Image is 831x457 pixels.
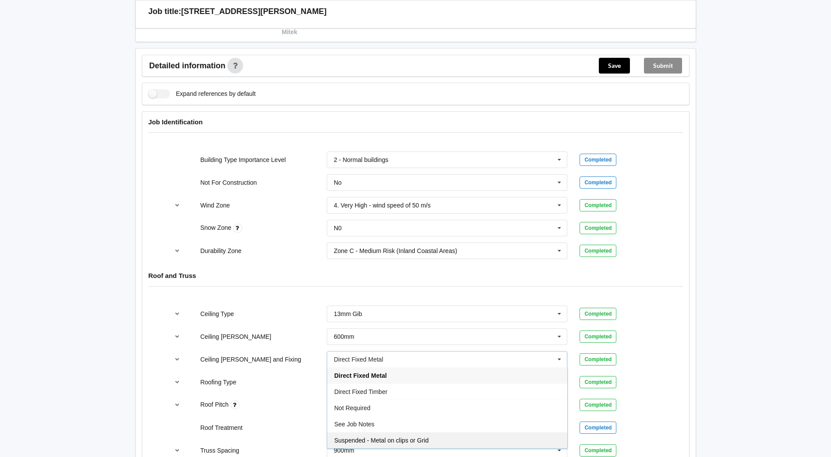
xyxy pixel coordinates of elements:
div: Completed [580,444,616,457]
button: Save [599,58,630,74]
span: Direct Fixed Metal [334,372,387,379]
button: reference-toggle [169,197,186,213]
div: 600mm [334,334,354,340]
label: Durability Zone [200,247,241,254]
label: Truss Spacing [200,447,239,454]
div: 4. Very High - wind speed of 50 m/s [334,202,431,208]
div: Completed [580,176,616,189]
div: Completed [580,199,616,211]
label: Not For Construction [200,179,257,186]
label: Ceiling [PERSON_NAME] and Fixing [200,356,301,363]
h3: [STREET_ADDRESS][PERSON_NAME] [181,7,327,17]
button: reference-toggle [169,243,186,259]
div: Completed [580,353,616,366]
span: Detailed information [149,62,226,70]
label: Expand references by default [149,89,256,98]
button: reference-toggle [169,374,186,390]
div: 13mm Gib [334,311,362,317]
span: Not Required [334,404,371,411]
label: Ceiling Type [200,310,234,317]
button: reference-toggle [169,352,186,367]
label: Snow Zone [200,224,233,231]
button: reference-toggle [169,397,186,413]
label: Ceiling [PERSON_NAME] [200,333,271,340]
label: Roof Treatment [200,424,243,431]
button: reference-toggle [169,329,186,345]
div: Completed [580,154,616,166]
label: Building Type Importance Level [200,156,286,163]
label: Wind Zone [200,202,230,209]
div: Completed [580,222,616,234]
div: Zone C - Medium Risk (Inland Coastal Areas) [334,248,457,254]
div: Completed [580,245,616,257]
span: See Job Notes [334,421,375,428]
div: 2 - Normal buildings [334,157,389,163]
span: Suspended - Metal on clips or Grid [334,437,429,444]
h4: Job Identification [149,118,683,126]
div: Completed [580,422,616,434]
h3: Job title: [149,7,181,17]
div: N0 [334,225,342,231]
div: Completed [580,376,616,388]
span: Direct Fixed Timber [334,388,387,395]
div: 900mm [334,447,354,453]
h4: Roof and Truss [149,271,683,280]
div: Completed [580,308,616,320]
label: Roofing Type [200,379,236,386]
label: Roof Pitch [200,401,230,408]
div: Completed [580,330,616,343]
div: No [334,179,342,186]
div: Completed [580,399,616,411]
button: reference-toggle [169,306,186,322]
